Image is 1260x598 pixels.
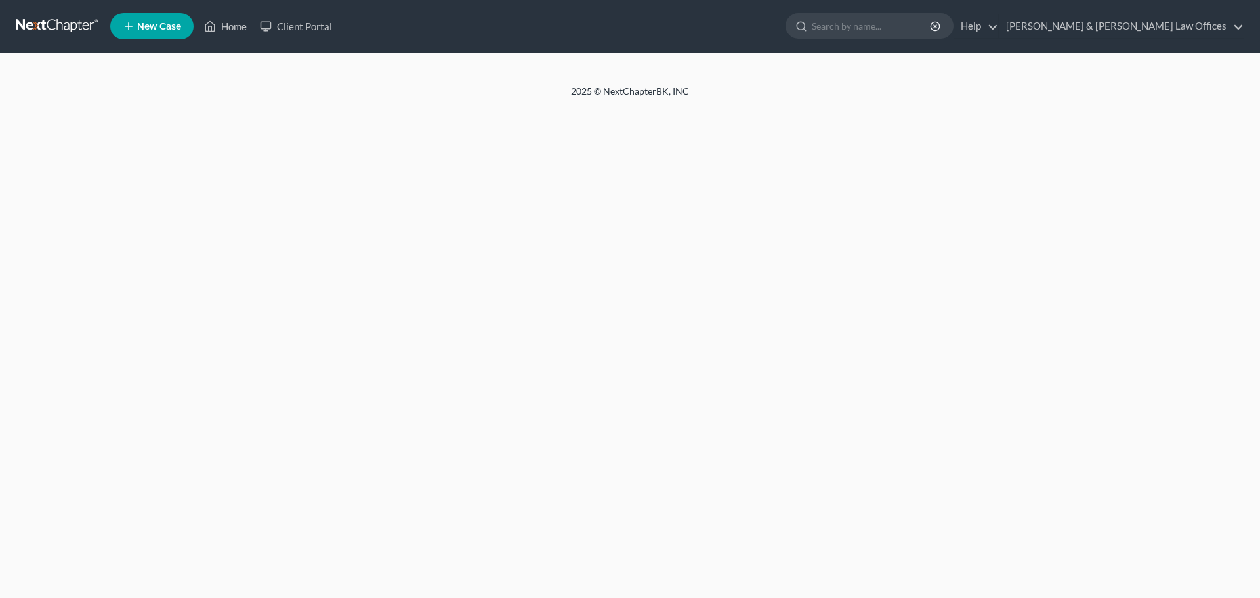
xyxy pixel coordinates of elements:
[137,22,181,32] span: New Case
[253,14,339,38] a: Client Portal
[812,14,932,38] input: Search by name...
[198,14,253,38] a: Home
[954,14,998,38] a: Help
[999,14,1244,38] a: [PERSON_NAME] & [PERSON_NAME] Law Offices
[256,85,1004,108] div: 2025 © NextChapterBK, INC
